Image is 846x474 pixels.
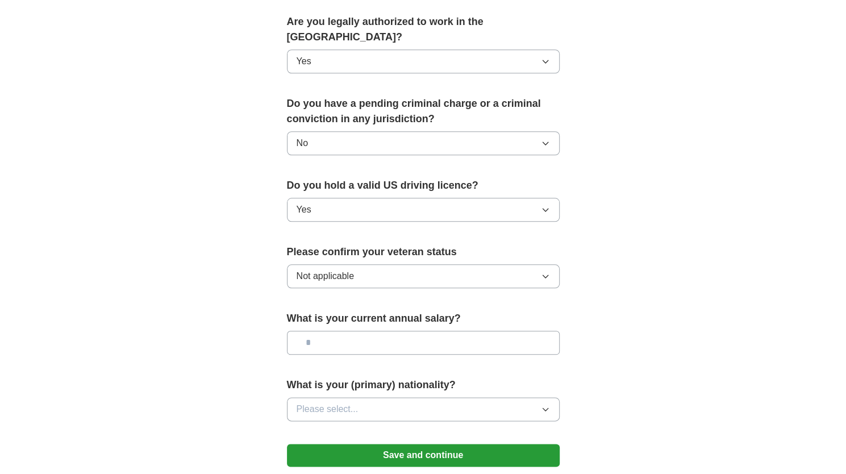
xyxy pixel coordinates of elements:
span: Not applicable [297,269,354,283]
button: Yes [287,49,560,73]
button: Yes [287,198,560,222]
button: Save and continue [287,444,560,467]
span: No [297,136,308,150]
span: Please select... [297,402,359,416]
label: What is your (primary) nationality? [287,377,560,393]
span: Yes [297,203,311,217]
button: Please select... [287,397,560,421]
label: What is your current annual salary? [287,311,560,326]
button: Not applicable [287,264,560,288]
label: Are you legally authorized to work in the [GEOGRAPHIC_DATA]? [287,14,560,45]
label: Do you have a pending criminal charge or a criminal conviction in any jurisdiction? [287,96,560,127]
label: Please confirm your veteran status [287,244,560,260]
label: Do you hold a valid US driving licence? [287,178,560,193]
span: Yes [297,55,311,68]
button: No [287,131,560,155]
